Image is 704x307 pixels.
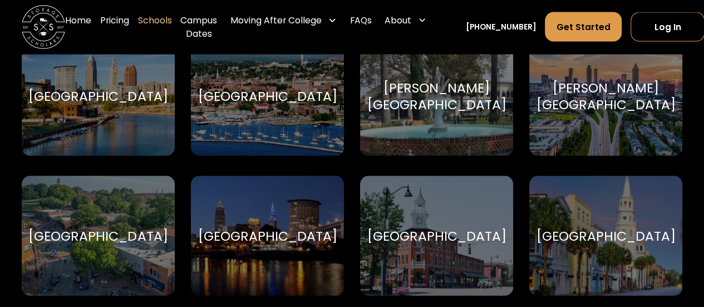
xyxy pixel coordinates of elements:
[360,36,513,156] a: Go to selected school
[22,176,175,296] a: Go to selected school
[180,6,217,49] a: Campus Dates
[191,176,344,296] a: Go to selected school
[100,6,129,49] a: Pricing
[529,176,682,296] a: Go to selected school
[360,176,513,296] a: Go to selected school
[22,6,65,49] a: home
[28,228,168,244] div: [GEOGRAPHIC_DATA]
[536,80,676,113] div: [PERSON_NAME][GEOGRAPHIC_DATA]
[65,6,91,49] a: Home
[536,228,676,244] div: [GEOGRAPHIC_DATA]
[380,6,431,36] div: About
[529,36,682,156] a: Go to selected school
[367,80,506,113] div: [PERSON_NAME][GEOGRAPHIC_DATA]
[385,14,411,27] div: About
[138,6,172,49] a: Schools
[198,228,337,244] div: [GEOGRAPHIC_DATA]
[349,6,371,49] a: FAQs
[22,36,175,156] a: Go to selected school
[191,36,344,156] a: Go to selected school
[545,12,622,42] a: Get Started
[465,22,536,33] a: [PHONE_NUMBER]
[226,6,341,36] div: Moving After College
[367,228,506,244] div: [GEOGRAPHIC_DATA]
[230,14,322,27] div: Moving After College
[28,88,168,104] div: [GEOGRAPHIC_DATA]
[22,6,65,49] img: Storage Scholars main logo
[198,88,337,104] div: [GEOGRAPHIC_DATA]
